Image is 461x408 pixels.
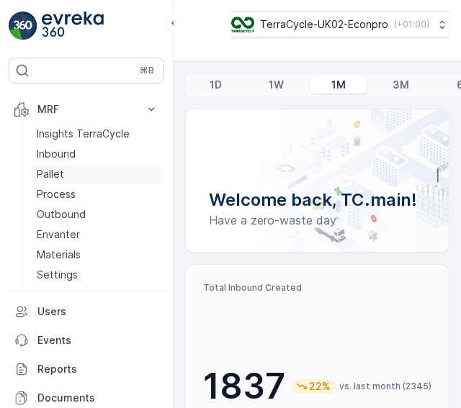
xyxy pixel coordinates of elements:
[260,17,388,32] p: TerraCycle-UK02-Econpro
[9,355,164,384] a: Reports
[9,326,164,355] a: Events
[31,245,164,265] a: Materials
[31,184,164,204] a: Process
[31,124,164,144] a: Insights TerraCycle
[37,362,158,376] p: Reports
[394,19,429,30] p: ( +01:00 )
[37,147,76,161] p: Inbound
[37,268,78,282] p: Settings
[308,379,332,394] p: 22%
[9,12,37,40] img: logo
[339,381,431,392] p: vs. last month (2345)
[37,127,130,141] p: Insights TerraCycle
[331,78,346,92] p: 1M
[231,17,254,32] img: terracycle_logo_wKaHoWT.png
[31,144,164,164] a: Inbound
[37,248,81,262] p: Materials
[9,95,164,124] button: MRF
[37,227,80,242] p: Envanter
[209,189,426,212] p: Welcome back, TC.main!
[31,164,164,184] a: Pallet
[31,265,164,285] a: Settings
[231,12,449,37] button: TerraCycle-UK02-Econpro(+01:00)
[37,333,158,348] p: Events
[210,78,222,92] p: 1D
[37,102,135,117] p: MRF
[209,212,426,229] p: Have a zero-waste day
[37,187,76,201] p: Process
[31,225,164,245] a: Envanter
[203,365,285,408] p: 1837
[42,12,104,40] img: logo_light-DOdMpM7g.png
[37,304,158,319] p: Users
[393,78,409,92] p: 3M
[37,167,64,181] p: Pallet
[269,78,284,92] p: 1W
[37,391,158,405] p: Documents
[31,204,164,225] a: Outbound
[37,207,86,222] p: Outbound
[140,65,154,76] p: ⌘B
[203,282,431,294] p: Total Inbound Created
[9,297,164,326] a: Users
